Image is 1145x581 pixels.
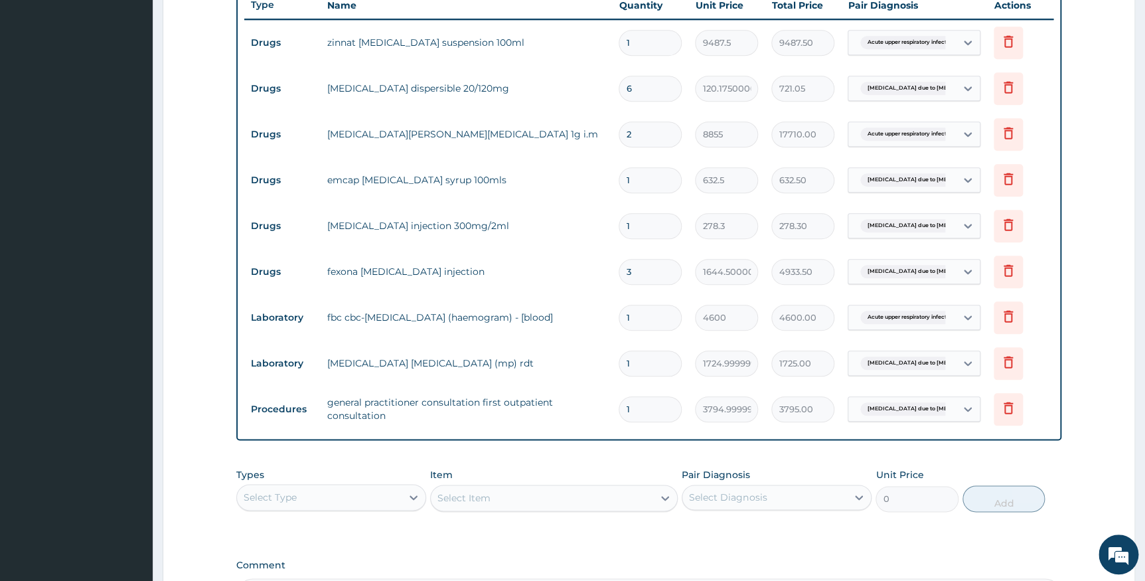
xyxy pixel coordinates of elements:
[860,219,1010,232] span: [MEDICAL_DATA] due to [MEDICAL_DATA] mala...
[321,350,613,376] td: [MEDICAL_DATA] [MEDICAL_DATA] (mp) rdt
[321,304,613,331] td: fbc cbc-[MEDICAL_DATA] (haemogram) - [blood]
[7,363,253,409] textarea: Type your message and hit 'Enter'
[860,127,956,141] span: Acute upper respiratory infect...
[860,357,1010,370] span: [MEDICAL_DATA] due to [MEDICAL_DATA] mala...
[321,212,613,239] td: [MEDICAL_DATA] injection 300mg/2ml
[689,491,767,504] div: Select Diagnosis
[244,397,321,422] td: Procedures
[244,305,321,330] td: Laboratory
[244,214,321,238] td: Drugs
[321,75,613,102] td: [MEDICAL_DATA] dispersible 20/120mg
[860,82,1010,95] span: [MEDICAL_DATA] due to [MEDICAL_DATA] mala...
[321,29,613,56] td: zinnat [MEDICAL_DATA] suspension 100ml
[244,351,321,376] td: Laboratory
[682,468,750,481] label: Pair Diagnosis
[244,491,297,504] div: Select Type
[962,485,1045,512] button: Add
[430,468,453,481] label: Item
[236,469,264,481] label: Types
[69,74,223,92] div: Chat with us now
[244,260,321,284] td: Drugs
[244,122,321,147] td: Drugs
[25,66,54,100] img: d_794563401_company_1708531726252_794563401
[244,31,321,55] td: Drugs
[876,468,923,481] label: Unit Price
[321,121,613,147] td: [MEDICAL_DATA][PERSON_NAME][MEDICAL_DATA] 1g i.m
[236,560,1062,571] label: Comment
[77,167,183,301] span: We're online!
[244,76,321,101] td: Drugs
[860,36,956,49] span: Acute upper respiratory infect...
[860,311,956,324] span: Acute upper respiratory infect...
[321,167,613,193] td: emcap [MEDICAL_DATA] syrup 100mls
[860,402,1010,416] span: [MEDICAL_DATA] due to [MEDICAL_DATA] mala...
[321,389,613,429] td: general practitioner consultation first outpatient consultation
[321,258,613,285] td: fexona [MEDICAL_DATA] injection
[860,173,1010,187] span: [MEDICAL_DATA] due to [MEDICAL_DATA] mala...
[244,168,321,193] td: Drugs
[218,7,250,39] div: Minimize live chat window
[860,265,1010,278] span: [MEDICAL_DATA] due to [MEDICAL_DATA] mala...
